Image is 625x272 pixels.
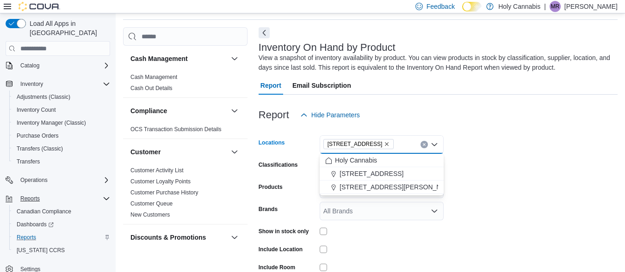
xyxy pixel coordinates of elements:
[259,246,303,253] label: Include Location
[17,79,47,90] button: Inventory
[292,76,351,95] span: Email Subscription
[323,139,394,149] span: 9-1080 Adelaide Street North
[462,2,482,12] input: Dark Mode
[130,54,227,63] button: Cash Management
[17,145,63,152] span: Transfers (Classic)
[130,167,184,174] span: Customer Activity List
[259,206,278,213] label: Brands
[13,104,60,115] a: Inventory Count
[13,206,110,217] span: Canadian Compliance
[320,154,444,194] div: Choose from the following options
[17,208,71,215] span: Canadian Compliance
[130,126,222,133] a: OCS Transaction Submission Details
[427,2,455,11] span: Feedback
[17,175,110,186] span: Operations
[335,156,377,165] span: Holy Cannabis
[13,91,110,103] span: Adjustments (Classic)
[17,234,36,241] span: Reports
[229,232,240,243] button: Discounts & Promotions
[550,1,561,12] div: Manvendra Rao
[13,232,110,243] span: Reports
[9,91,114,103] button: Adjustments (Classic)
[551,1,560,12] span: MR
[20,195,40,202] span: Reports
[229,105,240,116] button: Compliance
[130,178,191,185] a: Customer Loyalty Points
[130,147,227,157] button: Customer
[130,233,227,242] button: Discounts & Promotions
[9,103,114,116] button: Inventory Count
[297,106,364,124] button: Hide Parameters
[130,147,161,157] h3: Customer
[9,116,114,129] button: Inventory Manager (Classic)
[13,156,43,167] a: Transfers
[564,1,618,12] p: [PERSON_NAME]
[421,141,428,148] button: Clear input
[260,76,281,95] span: Report
[259,161,298,169] label: Classifications
[17,175,51,186] button: Operations
[123,165,248,224] div: Customer
[9,218,114,231] a: Dashboards
[384,141,390,147] button: Remove 9-1080 Adelaide Street North from selection in this group
[13,219,57,230] a: Dashboards
[130,85,173,91] a: Cash Out Details
[13,245,110,256] span: Washington CCRS
[320,167,444,181] button: [STREET_ADDRESS]
[17,221,54,228] span: Dashboards
[123,124,248,139] div: Compliance
[17,158,40,165] span: Transfers
[17,193,43,204] button: Reports
[17,132,59,139] span: Purchase Orders
[2,78,114,91] button: Inventory
[259,42,396,53] h3: Inventory On Hand by Product
[130,212,170,218] a: New Customers
[259,183,283,191] label: Products
[431,207,438,215] button: Open list of options
[259,228,309,235] label: Show in stock only
[123,72,248,97] div: Cash Management
[130,106,167,115] h3: Compliance
[2,174,114,187] button: Operations
[20,62,39,69] span: Catalog
[17,93,70,101] span: Adjustments (Classic)
[2,192,114,205] button: Reports
[328,139,383,149] span: [STREET_ADDRESS]
[26,19,110,37] span: Load All Apps in [GEOGRAPHIC_DATA]
[259,27,270,38] button: Next
[130,200,173,207] a: Customer Queue
[13,232,40,243] a: Reports
[259,53,613,73] div: View a snapshot of inventory availability by product. You can view products in stock by classific...
[17,119,86,127] span: Inventory Manager (Classic)
[130,200,173,207] span: Customer Queue
[259,109,289,121] h3: Report
[259,139,285,146] label: Locations
[9,142,114,155] button: Transfers (Classic)
[13,130,110,141] span: Purchase Orders
[13,143,110,154] span: Transfers (Classic)
[13,143,67,154] a: Transfers (Classic)
[130,73,177,81] span: Cash Management
[311,110,360,120] span: Hide Parameters
[259,264,295,271] label: Include Room
[9,129,114,142] button: Purchase Orders
[17,60,110,71] span: Catalog
[13,206,75,217] a: Canadian Compliance
[229,146,240,157] button: Customer
[13,245,68,256] a: [US_STATE] CCRS
[130,178,191,185] span: Customer Loyalty Points
[320,181,444,194] button: [STREET_ADDRESS][PERSON_NAME]
[13,104,110,115] span: Inventory Count
[544,1,546,12] p: |
[13,130,62,141] a: Purchase Orders
[130,211,170,218] span: New Customers
[17,60,43,71] button: Catalog
[229,53,240,64] button: Cash Management
[17,79,110,90] span: Inventory
[130,54,188,63] h3: Cash Management
[431,141,438,148] button: Close list of options
[13,219,110,230] span: Dashboards
[17,247,65,254] span: [US_STATE] CCRS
